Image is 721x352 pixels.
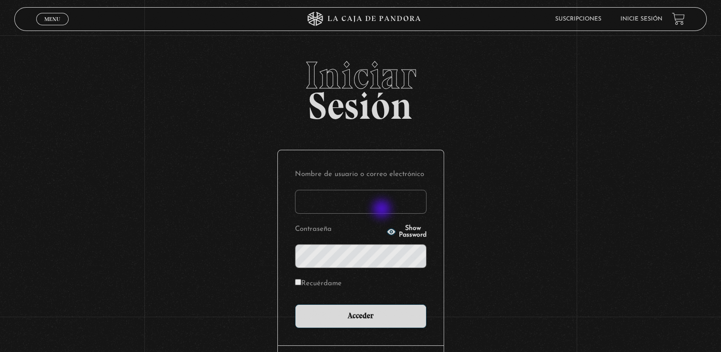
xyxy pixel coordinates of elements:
a: Suscripciones [555,16,601,22]
label: Contraseña [295,222,384,237]
input: Acceder [295,304,427,328]
span: Cerrar [41,24,63,31]
span: Menu [44,16,60,22]
a: Inicie sesión [620,16,662,22]
button: Show Password [386,225,427,238]
a: View your shopping cart [672,12,685,25]
label: Recuérdame [295,277,342,291]
span: Show Password [399,225,427,238]
span: Iniciar [14,56,707,94]
h2: Sesión [14,56,707,117]
input: Recuérdame [295,279,301,285]
label: Nombre de usuario o correo electrónico [295,167,427,182]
